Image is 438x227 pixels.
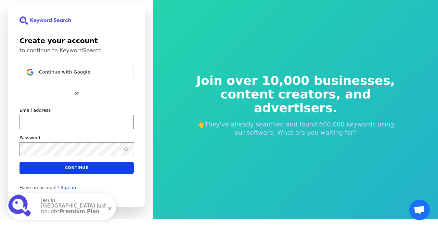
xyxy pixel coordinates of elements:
h1: Create your account [20,36,134,46]
img: KeywordSearch [20,16,71,25]
button: Sign in with GoogleContinue with Google [20,65,134,79]
span: Have an account? [20,185,60,190]
p: or [74,90,79,96]
img: Sign in with Google [27,69,34,76]
button: Continue [20,162,134,174]
label: Password [20,135,40,141]
img: Premium Plan [8,194,33,219]
span: Continue with Google [39,69,90,75]
p: to continue to KeywordSearch [20,47,134,54]
a: Sign in [61,185,76,190]
label: Email address [20,107,51,113]
p: 👆They've already searched and found 600,000 keywords using our software. What are you waiting for? [192,120,400,137]
span: Join over 10,000 businesses, [192,74,400,88]
strong: Premium Plan [59,209,100,215]
p: Jen in [GEOGRAPHIC_DATA] just bought [41,198,109,216]
button: Show password [122,145,130,153]
a: Open chat [409,200,430,220]
span: content creators, and advertisers. [192,88,400,115]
